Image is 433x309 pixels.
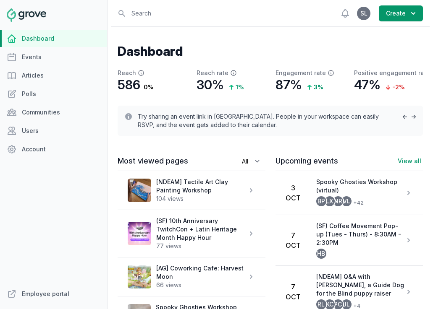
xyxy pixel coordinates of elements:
[156,195,247,203] p: 104 views
[354,77,381,92] p: 47%
[7,8,46,22] img: Grove
[343,301,350,307] span: JL
[291,282,295,292] h2: 7
[156,178,247,195] p: [NDEAM] Tactile Art Clay Painting Workshop
[118,210,265,257] a: (SF) 10th Anniversary TwitchCon + Latin Heritage Month Happy Hour77 views
[334,198,342,204] span: NR
[118,44,423,59] h1: Dashboard
[286,240,301,250] h3: Oct
[318,301,325,307] span: RL
[317,251,325,257] span: HB
[291,183,295,193] h2: 3
[118,69,186,77] p: Reach
[156,264,247,281] p: [AG] Coworking Cafe: Harvest Moon
[326,198,333,204] span: LX
[144,83,154,91] p: 0 %
[276,156,396,166] h3: Upcoming events
[396,157,423,165] a: View all
[197,77,224,92] p: 30%
[384,83,405,91] p: -2 %
[291,230,295,240] h2: 7
[316,273,405,298] p: [NDEAM] Q&A with [PERSON_NAME], a Guide Dog for the Blind puppy raiser
[305,83,323,91] p: 3 %
[118,156,208,166] h3: Most viewed pages
[316,178,405,195] p: Spooky Ghosties Workshop (virtual)
[197,69,265,77] p: Reach rate
[276,215,423,265] a: 7Oct(SF) Coffee Movement Pop-up (Tues - Thurs) - 8:30AM - 2:30PMHB
[357,7,370,20] button: SL
[286,193,301,203] h3: Oct
[118,171,265,210] a: [NDEAM] Tactile Art Clay Painting Workshop104 views
[156,242,247,250] p: 77 views
[350,198,364,208] span: + 42
[316,222,405,247] p: (SF) Coffee Movement Pop-up (Tues - Thurs) - 8:30AM - 2:30PM
[343,198,350,204] span: VL
[354,69,423,77] p: Positive engagement rate
[334,301,342,307] span: PC
[156,217,247,242] p: (SF) 10th Anniversary TwitchCon + Latin Heritage Month Happy Hour
[411,113,416,120] span: →
[138,112,392,129] p: Try sharing an event link in [GEOGRAPHIC_DATA]. People in your workspace can easily RSVP, and the...
[326,301,333,307] span: KC
[360,10,367,16] span: SL
[156,281,247,289] p: 66 views
[379,5,423,21] button: Create
[318,198,325,204] span: BP
[227,83,244,91] p: 1 %
[402,113,407,120] span: ←
[286,292,301,302] h3: Oct
[276,77,302,92] p: 87%
[276,171,423,215] a: 3OctSpooky Ghosties Workshop (virtual)BPLXNRVL+42
[118,77,140,92] p: 586
[276,69,344,77] p: Engagement rate
[118,257,265,296] a: [AG] Coworking Cafe: Harvest Moon66 views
